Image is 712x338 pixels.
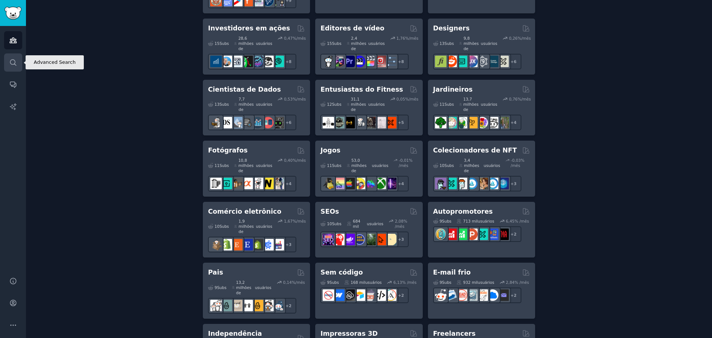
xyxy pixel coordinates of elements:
[252,178,263,189] img: cânone
[323,56,334,67] img: GoPro
[343,117,355,128] img: dar certo
[405,36,418,40] font: %/mês
[364,117,376,128] img: fitness30plus
[262,178,274,189] img: Nikon
[442,280,451,285] font: Subs
[286,181,289,186] font: +
[208,86,281,93] font: Cientistas de Dados
[385,234,396,245] img: O_SEO
[273,117,284,128] img: dados
[401,59,404,64] font: 8
[401,237,404,242] font: 3
[332,41,341,46] font: Subs
[215,163,220,168] font: 11
[241,178,253,189] img: SonyAlpha
[286,59,289,64] font: +
[323,289,334,301] img: sem código
[353,219,360,229] font: 684 mil
[456,289,467,301] img: Geração de leads
[330,280,339,285] font: Subs
[273,300,284,311] img: Pais
[506,219,514,223] font: 6,45
[292,280,305,285] font: %/mês
[511,158,521,163] font: -0,03
[289,303,291,308] font: 2
[497,178,509,189] img: Itens Digitais
[262,117,274,128] img: conjuntos de dados
[241,56,253,67] img: Negociação
[220,102,229,106] font: Subs
[289,59,291,64] font: 8
[514,232,516,236] font: 2
[354,117,365,128] img: sala de musculação
[221,56,232,67] img: Investimento em Valor
[464,158,479,173] font: 3,4 milhões de
[208,269,223,276] font: Pais
[445,289,457,301] img: Marketing por e-mail
[262,56,274,67] img: swing trading
[433,147,517,154] font: Colecionadores de NFT
[343,234,355,245] img: crescimento de sebo
[511,158,524,168] font: % /mês
[215,102,220,106] font: 13
[220,163,229,168] font: Subs
[487,117,498,128] img: Jardinagem Urbana
[456,178,467,189] img: Mercado NFT
[477,56,488,67] img: experiência do usuário
[497,117,509,128] img: JardineirosMundo
[487,56,498,67] img: design de aprendizagem
[375,178,386,189] img: XboxGamers
[439,102,444,106] font: 11
[385,56,396,67] img: pós-produção
[402,280,416,285] font: % /mês
[343,289,355,301] img: NoCodeSaaS
[481,41,497,46] font: usuários
[368,102,385,106] font: usuários
[385,178,396,189] img: TwitchStreaming
[375,56,386,67] img: Vídeo do Youtube
[210,178,222,189] img: analógico
[327,102,332,106] font: 12
[323,234,334,245] img: SEO_Marketing_Digital
[511,120,514,125] font: +
[333,178,345,189] img: CozyGamers
[262,239,274,250] img: marketing de comércio eletrônico
[332,163,341,168] font: Subs
[256,41,272,46] font: usuários
[210,56,222,67] img: dividendos
[396,36,405,40] font: 1,76
[354,234,365,245] img: Casos de SEO
[385,289,396,301] img: Ádalo
[464,36,479,51] font: 9,8 milhões de
[208,147,248,154] font: Fotógrafos
[401,181,404,186] font: 4
[511,232,514,236] font: +
[375,289,386,301] img: Movimento NoCode
[320,208,339,215] font: SEOs
[364,178,376,189] img: jogadores
[221,178,232,189] img: fotografia de rua
[238,97,254,112] font: 7,7 milhões de
[354,56,365,67] img: Editores de Vídeo
[293,97,306,101] font: %/mês
[433,24,470,32] font: Designers
[445,229,457,240] img: promoção do youtube
[466,56,478,67] img: Design de UX
[364,289,376,301] img: nocodelowcode
[445,56,457,67] img: design de logotipo
[262,300,274,311] img: pais de múltiplos
[289,120,291,125] font: 6
[323,117,334,128] img: ACADEMIA
[435,178,446,189] img: NFTExchange
[466,229,478,240] img: Caçadores de Produtos
[433,208,493,215] font: Autopromotores
[333,234,345,245] img: TechSEO
[396,97,405,101] font: 0,05
[320,24,384,32] font: Editores de vídeo
[509,36,517,40] font: 0,26
[332,102,341,106] font: Subs
[456,229,467,240] img: autopromoção
[393,280,402,285] font: 6,13
[221,117,232,128] img: ciência de dados
[442,219,451,223] font: Subs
